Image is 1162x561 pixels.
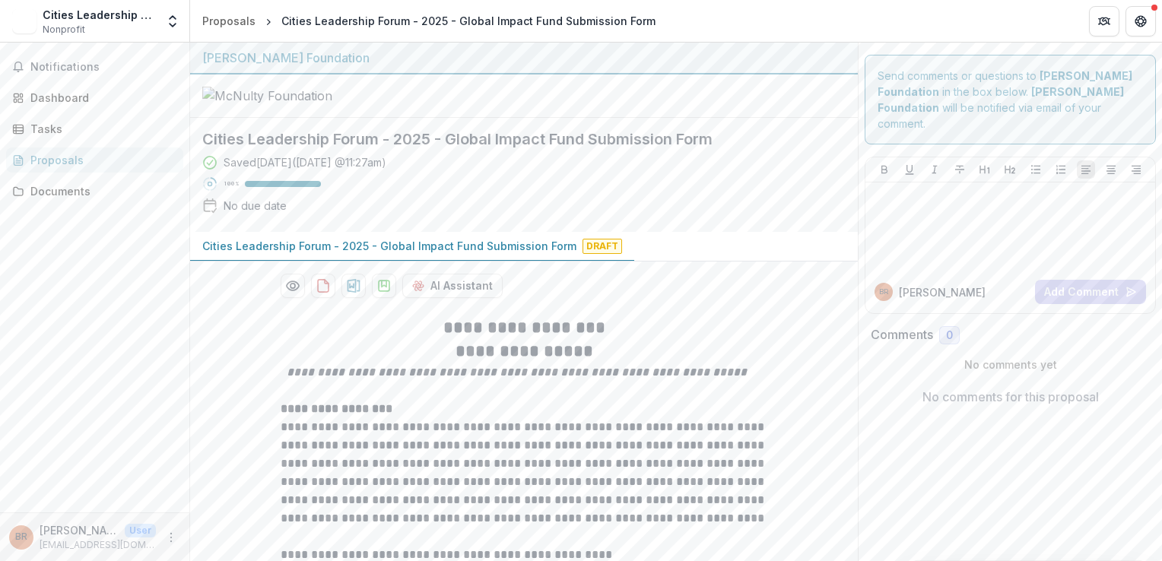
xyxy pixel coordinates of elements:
[6,55,183,79] button: Notifications
[224,179,239,189] p: 100 %
[1027,160,1045,179] button: Bullet List
[43,23,85,36] span: Nonprofit
[1089,6,1119,36] button: Partners
[15,532,27,542] div: BRUCE ROBERTSON BRUCE ROBERTSON
[976,160,994,179] button: Heading 1
[30,90,171,106] div: Dashboard
[30,183,171,199] div: Documents
[43,7,156,23] div: Cities Leadership Forum
[6,85,183,110] a: Dashboard
[281,13,656,29] div: Cities Leadership Forum - 2025 - Global Impact Fund Submission Form
[30,61,177,74] span: Notifications
[1001,160,1019,179] button: Heading 2
[281,274,305,298] button: Preview 04f8f3e0-0e45-4264-91e3-420f5e33c409-0.pdf
[202,238,576,254] p: Cities Leadership Forum - 2025 - Global Impact Fund Submission Form
[12,9,37,33] img: Cities Leadership Forum
[162,528,180,547] button: More
[6,179,183,204] a: Documents
[925,160,944,179] button: Italicize
[196,10,662,32] nav: breadcrumb
[946,329,953,342] span: 0
[202,87,354,105] img: McNulty Foundation
[6,147,183,173] a: Proposals
[1102,160,1120,179] button: Align Center
[196,10,262,32] a: Proposals
[865,55,1156,144] div: Send comments or questions to in the box below. will be notified via email of your comment.
[875,160,894,179] button: Bold
[583,239,622,254] span: Draft
[879,288,888,296] div: BRUCE ROBERTSON BRUCE ROBERTSON
[202,130,821,148] h2: Cities Leadership Forum - 2025 - Global Impact Fund Submission Form
[162,6,183,36] button: Open entity switcher
[341,274,366,298] button: download-proposal
[922,388,1099,406] p: No comments for this proposal
[1077,160,1095,179] button: Align Left
[311,274,335,298] button: download-proposal
[40,522,119,538] p: [PERSON_NAME] [PERSON_NAME]
[6,116,183,141] a: Tasks
[1127,160,1145,179] button: Align Right
[40,538,156,552] p: [EMAIL_ADDRESS][DOMAIN_NAME]
[1035,280,1146,304] button: Add Comment
[224,154,386,170] div: Saved [DATE] ( [DATE] @ 11:27am )
[30,121,171,137] div: Tasks
[30,152,171,168] div: Proposals
[202,49,846,67] div: [PERSON_NAME] Foundation
[871,328,933,342] h2: Comments
[951,160,969,179] button: Strike
[1125,6,1156,36] button: Get Help
[899,284,986,300] p: [PERSON_NAME]
[900,160,919,179] button: Underline
[372,274,396,298] button: download-proposal
[402,274,503,298] button: AI Assistant
[202,13,256,29] div: Proposals
[1052,160,1070,179] button: Ordered List
[224,198,287,214] div: No due date
[871,357,1150,372] p: No comments yet
[125,524,156,537] p: User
